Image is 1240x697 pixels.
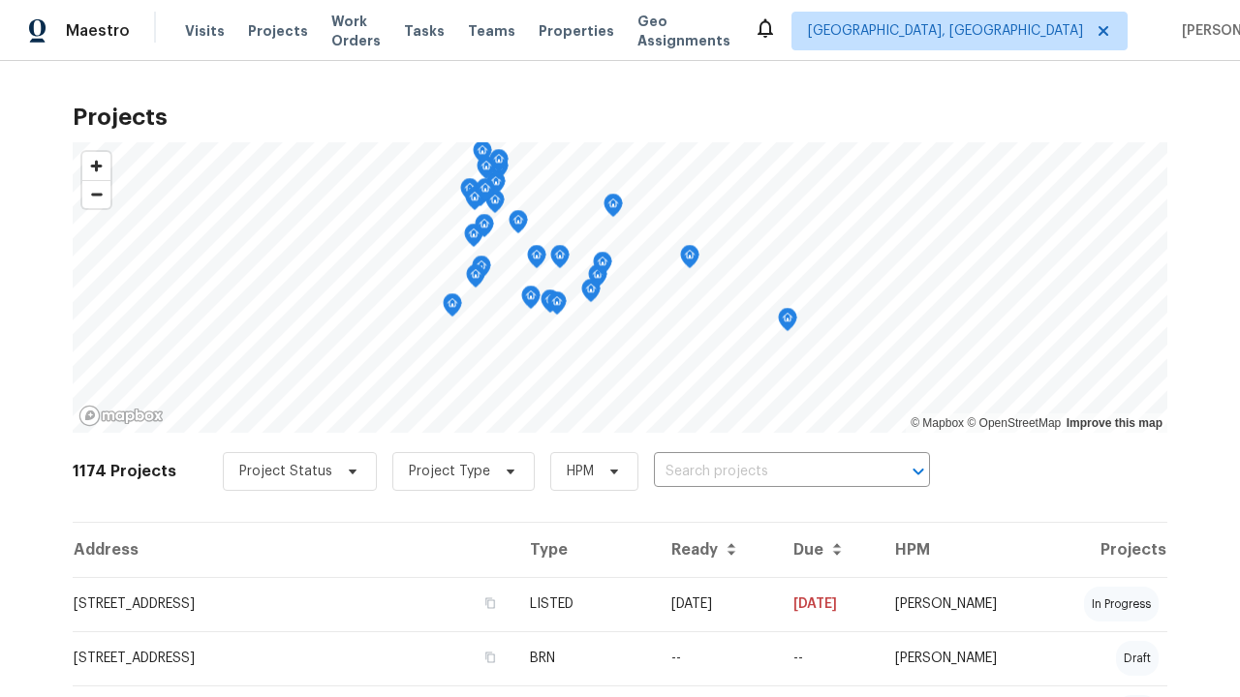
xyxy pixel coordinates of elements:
div: Map marker [472,256,491,286]
div: in progress [1084,587,1159,621]
th: Address [73,523,514,577]
span: Zoom out [82,181,110,208]
div: Map marker [473,140,492,170]
div: Map marker [778,308,797,338]
td: [DATE] [778,577,880,631]
td: LISTED [514,577,656,631]
td: Resale COE 2025-09-23T00:00:00.000Z [778,631,880,685]
td: [STREET_ADDRESS] [73,631,514,685]
div: Map marker [443,293,462,323]
input: Search projects [654,457,876,487]
div: Map marker [476,178,495,208]
div: Map marker [550,245,570,275]
th: Projects [1043,523,1167,577]
span: Geo Assignments [637,12,730,50]
span: Properties [539,21,614,41]
div: Map marker [547,291,567,321]
span: Tasks [404,24,445,38]
span: [GEOGRAPHIC_DATA], [GEOGRAPHIC_DATA] [808,21,1083,41]
span: Teams [468,21,515,41]
h2: 1174 Projects [73,462,176,481]
span: Work Orders [331,12,381,50]
a: Improve this map [1067,416,1162,430]
span: Visits [185,21,225,41]
div: Map marker [471,183,490,213]
th: Ready [656,523,778,577]
span: HPM [567,462,594,481]
div: Map marker [477,156,496,186]
button: Copy Address [481,594,499,612]
div: Map marker [464,224,483,254]
div: Map marker [588,264,607,294]
div: Map marker [466,264,485,294]
td: BRN [514,631,656,685]
div: Map marker [489,149,509,179]
td: [DATE] [656,577,778,631]
div: Map marker [475,214,494,244]
div: Map marker [581,279,601,309]
div: draft [1116,641,1159,676]
button: Zoom in [82,152,110,180]
div: Map marker [465,187,484,217]
a: Mapbox [911,416,964,430]
a: OpenStreetMap [967,416,1061,430]
td: [STREET_ADDRESS] [73,577,514,631]
div: Map marker [509,210,528,240]
div: Map marker [521,286,541,316]
th: Due [778,523,880,577]
button: Zoom out [82,180,110,208]
canvas: Map [73,142,1167,433]
a: Mapbox homepage [78,405,164,427]
div: Map marker [527,245,546,275]
div: Map marker [460,178,480,208]
h2: Projects [73,107,1167,127]
th: HPM [880,523,1043,577]
div: Map marker [680,245,699,275]
button: Copy Address [481,649,499,666]
div: Map marker [486,171,506,201]
div: Map marker [485,190,505,220]
td: [PERSON_NAME] [880,631,1043,685]
th: Type [514,523,656,577]
span: Maestro [66,21,130,41]
td: [PERSON_NAME] [880,577,1043,631]
div: Map marker [593,252,612,282]
span: Projects [248,21,308,41]
div: Map marker [604,194,623,224]
span: Project Type [409,462,490,481]
div: Map marker [541,289,560,319]
td: -- [656,631,778,685]
span: Project Status [239,462,332,481]
button: Open [905,458,932,485]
